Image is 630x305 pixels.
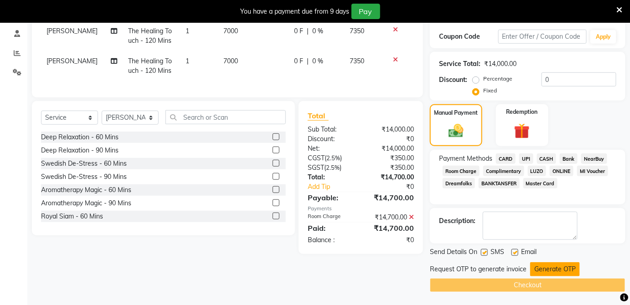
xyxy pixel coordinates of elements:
[361,235,421,245] div: ₹0
[361,223,421,234] div: ₹14,700.00
[560,153,578,164] span: Bank
[430,264,527,274] div: Request OTP to generate invoice
[308,163,324,172] span: SGST
[361,153,421,163] div: ₹350.00
[223,27,238,35] span: 7000
[361,163,421,173] div: ₹350.00
[361,173,421,182] div: ₹14,700.00
[186,57,189,65] span: 1
[351,4,380,19] button: Pay
[41,159,127,168] div: Swedish De-Stress - 60 Mins
[41,185,131,195] div: Aromatherapy Magic - 60 Mins
[550,166,573,176] span: ONLINE
[509,122,535,141] img: _gift.svg
[301,153,361,163] div: ( )
[361,134,421,144] div: ₹0
[301,125,361,134] div: Sub Total:
[41,198,131,208] div: Aromatherapy Magic - 90 Mins
[523,178,558,188] span: Master Card
[308,205,414,213] div: Payments
[312,56,323,66] span: 0 %
[41,212,103,221] div: Royal Siam - 60 Mins
[41,146,119,155] div: Deep Relaxation - 90 Mins
[46,57,98,65] span: [PERSON_NAME]
[483,166,524,176] span: Complimentary
[165,110,286,124] input: Search or Scan
[223,57,238,65] span: 7000
[350,27,364,35] span: 7350
[581,153,607,164] span: NearBuy
[483,86,497,95] label: Fixed
[483,75,512,83] label: Percentage
[484,59,516,69] div: ₹14,000.00
[577,166,608,176] span: MI Voucher
[308,154,325,162] span: CGST
[430,247,477,259] span: Send Details On
[312,26,323,36] span: 0 %
[241,7,350,16] div: You have a payment due from 9 days
[129,57,172,75] span: The Healing Touch - 120 Mins
[479,178,520,188] span: BANKTANSFER
[307,56,309,66] span: |
[439,216,475,226] div: Description:
[439,32,498,41] div: Coupon Code
[301,163,361,173] div: ( )
[371,182,421,192] div: ₹0
[294,26,303,36] span: 0 F
[444,122,468,140] img: _cash.svg
[434,109,478,117] label: Manual Payment
[439,154,492,163] span: Payment Methods
[46,27,98,35] span: [PERSON_NAME]
[491,247,504,259] span: SMS
[301,182,371,192] a: Add Tip
[301,192,361,203] div: Payable:
[301,134,361,144] div: Discount:
[530,262,580,276] button: Generate OTP
[537,153,557,164] span: CASH
[439,59,480,69] div: Service Total:
[301,144,361,153] div: Net:
[528,166,547,176] span: LUZO
[439,75,467,85] div: Discount:
[301,223,361,234] div: Paid:
[590,30,616,44] button: Apply
[294,56,303,66] span: 0 F
[186,27,189,35] span: 1
[301,213,361,222] div: Room Charge
[443,178,475,188] span: Dreamfolks
[443,166,480,176] span: Room Charge
[361,144,421,153] div: ₹14,000.00
[498,30,587,44] input: Enter Offer / Coupon Code
[41,132,119,142] div: Deep Relaxation - 60 Mins
[307,26,309,36] span: |
[521,247,537,259] span: Email
[326,164,340,171] span: 2.5%
[361,125,421,134] div: ₹14,000.00
[326,154,340,162] span: 2.5%
[41,172,127,182] div: Swedish De-Stress - 90 Mins
[301,173,361,182] div: Total:
[129,27,172,45] span: The Healing Touch - 120 Mins
[506,108,538,116] label: Redemption
[350,57,364,65] span: 7350
[361,213,421,222] div: ₹14,700.00
[308,111,329,121] span: Total
[519,153,533,164] span: UPI
[496,153,516,164] span: CARD
[301,235,361,245] div: Balance :
[361,192,421,203] div: ₹14,700.00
